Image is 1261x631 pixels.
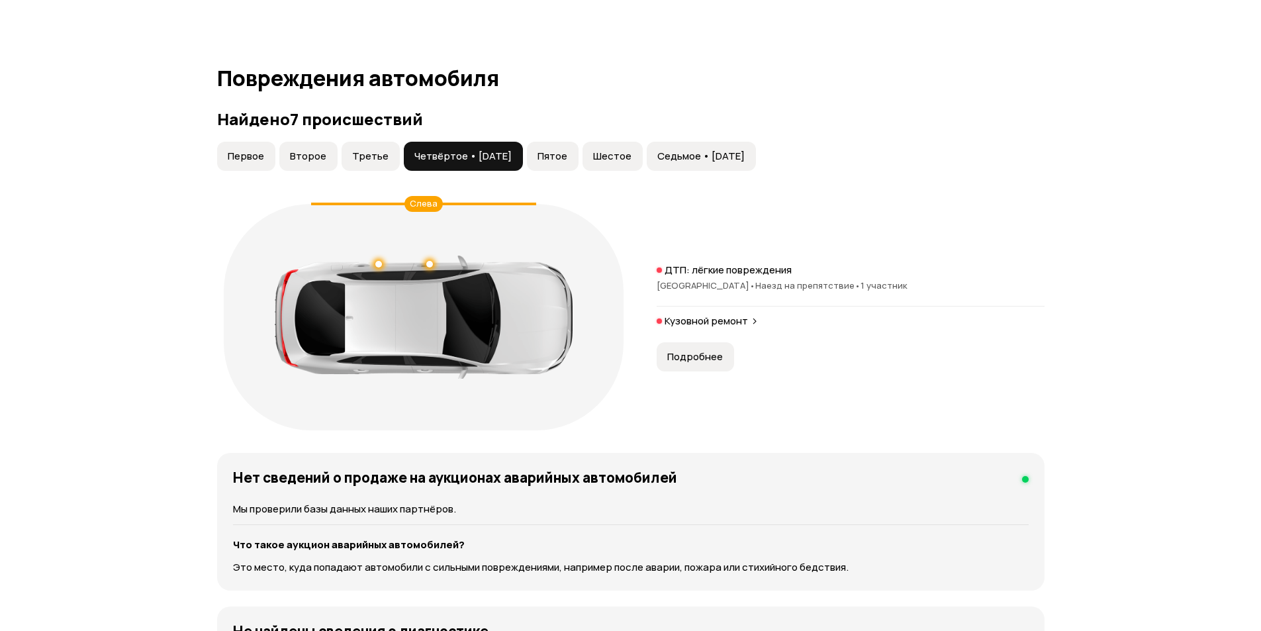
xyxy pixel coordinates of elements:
[217,110,1045,128] h3: Найдено 7 происшествий
[233,560,1029,575] p: Это место, куда попадают автомобили с сильными повреждениями, например после аварии, пожара или с...
[657,150,745,163] span: Седьмое • [DATE]
[233,502,1029,516] p: Мы проверили базы данных наших партнёров.
[279,142,338,171] button: Второе
[233,538,465,552] strong: Что такое аукцион аварийных автомобилей?
[665,315,748,328] p: Кузовной ремонт
[665,264,792,277] p: ДТП: лёгкие повреждения
[749,279,755,291] span: •
[657,279,755,291] span: [GEOGRAPHIC_DATA]
[593,150,631,163] span: Шестое
[217,142,275,171] button: Первое
[537,150,567,163] span: Пятое
[233,469,677,486] h4: Нет сведений о продаже на аукционах аварийных автомобилей
[342,142,400,171] button: Третье
[290,150,326,163] span: Второе
[657,342,734,371] button: Подробнее
[855,279,861,291] span: •
[861,279,908,291] span: 1 участник
[352,150,389,163] span: Третье
[667,350,723,364] span: Подробнее
[755,279,861,291] span: Наезд на препятствие
[583,142,643,171] button: Шестое
[414,150,512,163] span: Четвёртое • [DATE]
[527,142,579,171] button: Пятое
[647,142,756,171] button: Седьмое • [DATE]
[404,142,523,171] button: Четвёртое • [DATE]
[217,66,1045,90] h1: Повреждения автомобиля
[228,150,264,163] span: Первое
[404,196,443,212] div: Слева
